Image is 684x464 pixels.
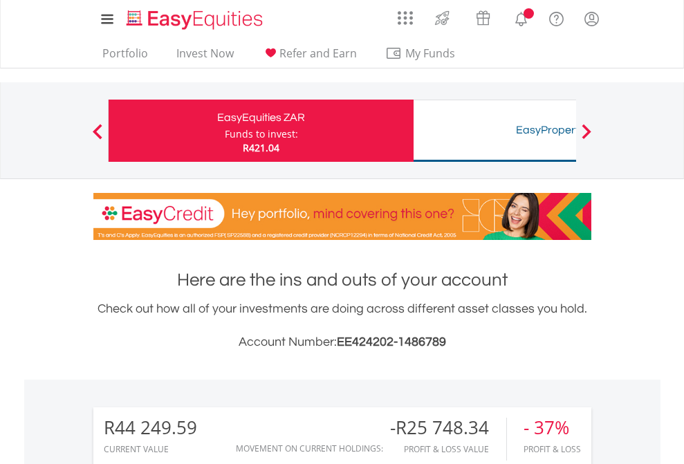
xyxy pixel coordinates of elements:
[97,46,154,68] a: Portfolio
[390,418,506,438] div: -R25 748.34
[104,418,197,438] div: R44 249.59
[337,335,446,349] span: EE424202-1486789
[385,44,476,62] span: My Funds
[431,7,454,29] img: thrive-v2.svg
[279,46,357,61] span: Refer and Earn
[503,3,539,31] a: Notifications
[472,7,494,29] img: vouchers-v2.svg
[93,333,591,352] h3: Account Number:
[104,445,197,454] div: CURRENT VALUE
[398,10,413,26] img: grid-menu-icon.svg
[93,268,591,293] h1: Here are the ins and outs of your account
[93,299,591,352] div: Check out how all of your investments are doing across different asset classes you hold.
[171,46,239,68] a: Invest Now
[121,3,268,31] a: Home page
[124,8,268,31] img: EasyEquities_Logo.png
[225,127,298,141] div: Funds to invest:
[463,3,503,29] a: Vouchers
[390,445,506,454] div: Profit & Loss Value
[243,141,279,154] span: R421.04
[236,444,383,453] div: Movement on Current Holdings:
[389,3,422,26] a: AppsGrid
[539,3,574,31] a: FAQ's and Support
[93,193,591,240] img: EasyCredit Promotion Banner
[573,131,600,145] button: Next
[117,108,405,127] div: EasyEquities ZAR
[574,3,609,34] a: My Profile
[524,445,581,454] div: Profit & Loss
[524,418,581,438] div: - 37%
[257,46,362,68] a: Refer and Earn
[84,131,111,145] button: Previous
